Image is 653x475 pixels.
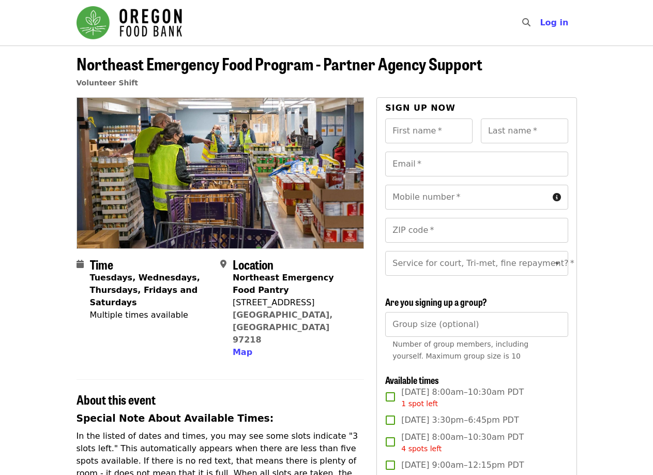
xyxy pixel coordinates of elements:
span: [DATE] 8:00am–10:30am PDT [401,386,524,409]
span: Number of group members, including yourself. Maximum group size is 10 [392,340,528,360]
strong: Northeast Emergency Food Pantry [233,273,334,295]
span: Log in [540,18,568,27]
span: [DATE] 8:00am–10:30am PDT [401,431,524,454]
input: [object Object] [385,312,568,337]
strong: Tuesdays, Wednesdays, Thursdays, Fridays and Saturdays [90,273,200,307]
span: Sign up now [385,103,455,113]
input: Mobile number [385,185,548,210]
img: Northeast Emergency Food Program - Partner Agency Support organized by Oregon Food Bank [77,98,364,248]
span: 4 spots left [401,444,442,453]
input: First name [385,118,473,143]
span: Northeast Emergency Food Program - Partner Agency Support [77,51,482,76]
input: ZIP code [385,218,568,243]
strong: Special Note About Available Times: [77,413,274,424]
i: circle-info icon [553,192,561,202]
span: [DATE] 3:30pm–6:45pm PDT [401,414,519,426]
i: calendar icon [77,259,84,269]
i: map-marker-alt icon [220,259,226,269]
a: Volunteer Shift [77,79,139,87]
input: Search [537,10,545,35]
input: Last name [481,118,568,143]
button: Log in [531,12,576,33]
span: Available times [385,373,439,387]
span: Map [233,347,252,357]
button: Map [233,346,252,359]
a: [GEOGRAPHIC_DATA], [GEOGRAPHIC_DATA] 97218 [233,310,333,345]
span: [DATE] 9:00am–12:15pm PDT [401,459,524,471]
span: Time [90,255,113,273]
span: Location [233,255,274,273]
span: 1 spot left [401,399,438,408]
img: Oregon Food Bank - Home [77,6,182,39]
span: About this event [77,390,156,408]
div: Multiple times available [90,309,212,321]
button: Open [550,256,565,271]
span: Are you signing up a group? [385,295,487,308]
i: search icon [522,18,530,27]
input: Email [385,152,568,176]
div: [STREET_ADDRESS] [233,296,356,309]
